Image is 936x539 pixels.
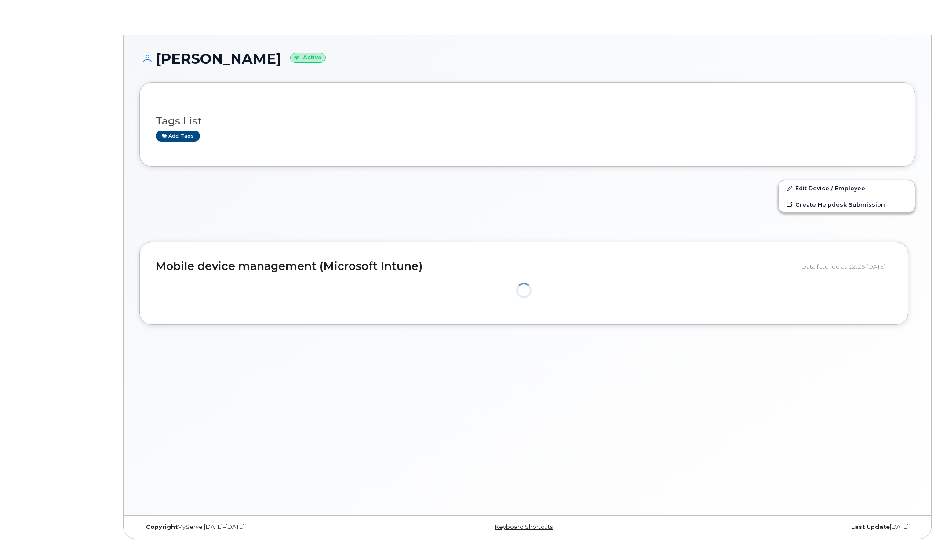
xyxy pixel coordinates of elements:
[779,180,915,196] a: Edit Device / Employee
[139,51,915,66] h1: [PERSON_NAME]
[851,524,890,530] strong: Last Update
[156,116,899,127] h3: Tags List
[801,258,892,275] div: Data fetched at 12:25 [DATE]
[779,197,915,212] a: Create Helpdesk Submission
[495,524,553,530] a: Keyboard Shortcuts
[156,131,200,142] a: Add tags
[657,524,915,531] div: [DATE]
[290,53,326,63] small: Active
[146,524,178,530] strong: Copyright
[139,524,398,531] div: MyServe [DATE]–[DATE]
[156,260,795,273] h2: Mobile device management (Microsoft Intune)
